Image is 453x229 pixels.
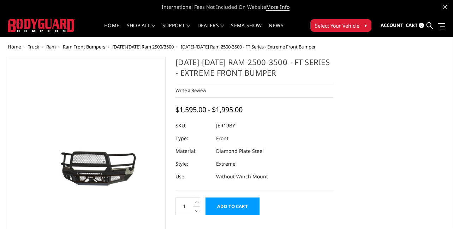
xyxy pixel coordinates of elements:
span: $1,595.00 - $1,995.00 [175,105,243,114]
a: Support [162,23,190,37]
span: [DATE]-[DATE] Ram 2500-3500 - FT Series - Extreme Front Bumper [181,44,316,50]
dt: Use: [175,170,211,183]
dt: SKU: [175,119,211,132]
a: Ram Front Bumpers [63,44,105,50]
button: Select Your Vehicle [310,19,371,32]
a: SEMA Show [231,23,262,37]
dt: Style: [175,158,211,170]
span: Select Your Vehicle [315,22,359,29]
a: shop all [127,23,155,37]
dd: JER19BY [216,119,235,132]
a: Truck [28,44,39,50]
span: Cart [406,22,418,28]
span: ▾ [364,22,367,29]
h1: [DATE]-[DATE] Ram 2500-3500 - FT Series - Extreme Front Bumper [175,57,334,83]
a: Ram [46,44,56,50]
a: Home [104,23,119,37]
img: BODYGUARD BUMPERS [8,19,75,32]
a: More Info [266,4,290,11]
span: 0 [419,23,424,28]
a: Dealers [197,23,224,37]
dd: Diamond Plate Steel [216,145,264,158]
dd: Extreme [216,158,236,170]
a: [DATE]-[DATE] Ram 2500/3500 [112,44,174,50]
dd: Without Winch Mount [216,170,268,183]
dt: Material: [175,145,211,158]
a: Account [381,16,403,35]
a: Write a Review [175,87,206,93]
img: 2019-2025 Ram 2500-3500 - FT Series - Extreme Front Bumper [10,127,164,199]
input: Add to Cart [205,197,260,215]
dt: Type: [175,132,211,145]
span: Account [381,22,403,28]
a: Cart 0 [406,16,424,35]
a: News [269,23,283,37]
dd: Front [216,132,228,145]
a: Home [8,44,21,50]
